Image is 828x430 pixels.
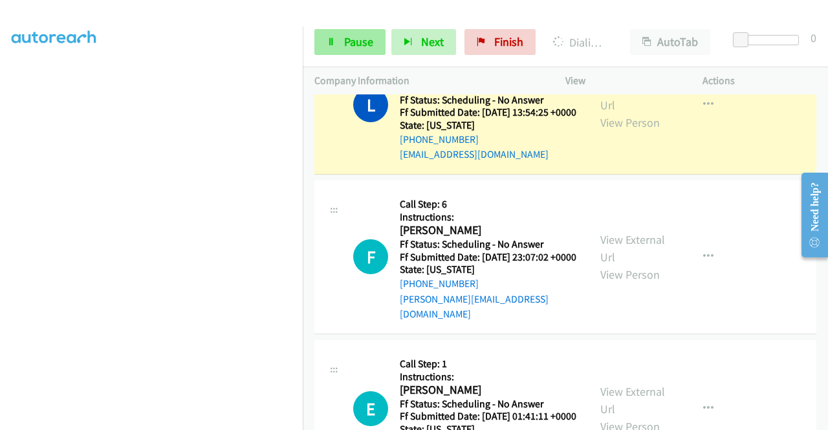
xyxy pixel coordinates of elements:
[400,223,572,238] h2: [PERSON_NAME]
[791,164,828,266] iframe: Resource Center
[553,34,607,51] p: Dialing [PERSON_NAME]
[391,29,456,55] button: Next
[811,29,816,47] div: 0
[400,371,576,383] h5: Instructions:
[600,232,665,264] a: View External Url
[494,34,523,49] span: Finish
[739,35,799,45] div: Delay between calls (in seconds)
[565,73,679,89] p: View
[400,238,577,251] h5: Ff Status: Scheduling - No Answer
[400,106,576,119] h5: Ff Submitted Date: [DATE] 13:54:25 +0000
[400,398,576,411] h5: Ff Status: Scheduling - No Answer
[400,383,572,398] h2: [PERSON_NAME]
[400,358,576,371] h5: Call Step: 1
[600,267,660,282] a: View Person
[600,115,660,130] a: View Person
[353,391,388,426] h1: E
[400,133,479,145] a: [PHONE_NUMBER]
[400,119,576,132] h5: State: [US_STATE]
[600,384,665,416] a: View External Url
[400,211,577,224] h5: Instructions:
[400,198,577,211] h5: Call Step: 6
[421,34,444,49] span: Next
[400,251,577,264] h5: Ff Submitted Date: [DATE] 23:07:02 +0000
[344,34,373,49] span: Pause
[314,73,542,89] p: Company Information
[353,87,388,122] h1: L
[600,80,665,113] a: View External Url
[703,73,816,89] p: Actions
[353,239,388,274] h1: F
[353,239,388,274] div: The call is yet to be attempted
[400,94,576,107] h5: Ff Status: Scheduling - No Answer
[400,277,479,290] a: [PHONE_NUMBER]
[400,410,576,423] h5: Ff Submitted Date: [DATE] 01:41:11 +0000
[314,29,386,55] a: Pause
[464,29,536,55] a: Finish
[400,293,549,321] a: [PERSON_NAME][EMAIL_ADDRESS][DOMAIN_NAME]
[400,263,577,276] h5: State: [US_STATE]
[353,391,388,426] div: The call is yet to be attempted
[400,148,549,160] a: [EMAIL_ADDRESS][DOMAIN_NAME]
[630,29,710,55] button: AutoTab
